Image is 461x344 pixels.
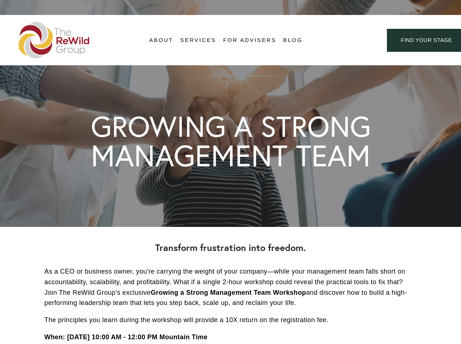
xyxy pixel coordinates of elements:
[223,35,276,46] a: For Advisers
[180,35,216,46] a: folder dropdown
[91,141,370,170] h1: MANAGEMENT TEAM
[155,241,306,254] strong: Transform frustration into freedom.
[149,35,173,46] a: folder dropdown
[45,333,65,341] strong: When:
[180,35,216,45] span: Services
[149,35,173,45] span: About
[45,266,417,308] p: As a CEO or business owner, you're carrying the weight of your company—while your management team...
[151,289,306,296] strong: Growing a Strong Management Team Workshop
[283,35,303,46] a: Blog
[91,112,371,141] h1: GROWING A STRONG
[45,315,417,325] p: The principles you learn during the workshop will provide a 10X return on the registration fee.
[19,22,90,58] img: The ReWild Group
